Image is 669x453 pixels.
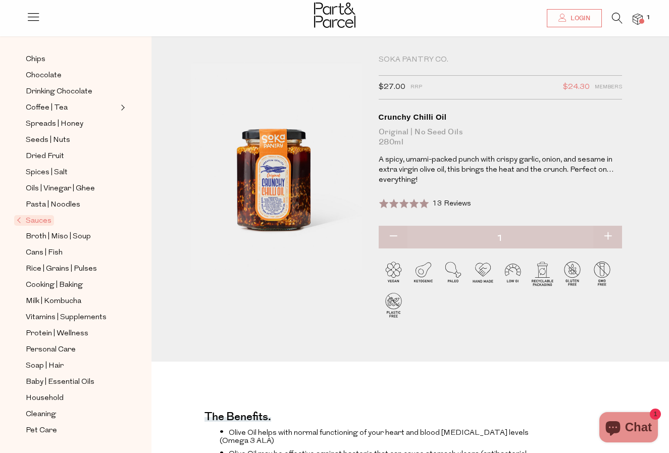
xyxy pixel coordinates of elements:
[26,167,68,179] span: Spices | Salt
[379,55,623,65] div: Soka Pantry Co.
[26,360,64,372] span: Soap | Hair
[182,55,364,270] img: Crunchy Chilli Oil
[26,102,68,114] span: Coffee | Tea
[26,344,76,356] span: Personal Care
[26,392,64,405] span: Household
[26,182,118,195] a: Oils | Vinegar | Ghee
[547,9,602,27] a: Login
[26,376,118,388] a: Baby | Essential Oils
[26,53,118,66] a: Chips
[26,199,80,211] span: Pasta | Noodles
[26,102,118,114] a: Coffee | Tea
[26,343,118,356] a: Personal Care
[26,118,83,130] span: Spreads | Honey
[26,134,70,146] span: Seeds | Nuts
[26,327,118,340] a: Protein | Wellness
[26,311,118,324] a: Vitamins | Supplements
[26,295,81,308] span: Milk | Kombucha
[26,70,62,82] span: Chocolate
[26,263,118,275] a: Rice | Grains | Pulses
[26,392,118,405] a: Household
[438,259,468,288] img: P_P-ICONS-Live_Bec_V11_Paleo.svg
[26,328,88,340] span: Protein | Wellness
[528,259,557,288] img: P_P-ICONS-Live_Bec_V11_Recyclable_Packaging.svg
[408,259,438,288] img: P_P-ICONS-Live_Bec_V11_Ketogenic.svg
[26,279,83,291] span: Cooking | Baking
[26,166,118,179] a: Spices | Salt
[596,412,661,445] inbox-online-store-chat: Shopify online store chat
[26,230,118,243] a: Broth | Miso | Soup
[26,150,64,163] span: Dried Fruit
[26,376,94,388] span: Baby | Essential Oils
[379,127,623,147] div: Original | No Seed Oils 280ml
[314,3,355,28] img: Part&Parcel
[26,118,118,130] a: Spreads | Honey
[26,409,56,421] span: Cleaning
[204,415,271,422] h4: The benefits.
[633,14,643,24] a: 1
[26,183,95,195] span: Oils | Vinegar | Ghee
[14,215,54,226] span: Sauces
[563,81,590,94] span: $24.30
[220,427,557,445] li: Olive Oil helps with normal functioning of your heart and blood [MEDICAL_DATA] levels (Omega 3 ALA)
[410,81,422,94] span: RRP
[26,231,91,243] span: Broth | Miso | Soup
[26,279,118,291] a: Cooking | Baking
[379,155,623,185] p: A spicy, umami-packed punch with crispy garlic, onion, and sesame in extra virgin olive oil, this...
[26,247,63,259] span: Cans | Fish
[26,134,118,146] a: Seeds | Nuts
[26,263,97,275] span: Rice | Grains | Pulses
[26,425,57,437] span: Pet Care
[379,112,623,122] div: Crunchy Chilli Oil
[26,69,118,82] a: Chocolate
[26,198,118,211] a: Pasta | Noodles
[26,150,118,163] a: Dried Fruit
[557,259,587,288] img: P_P-ICONS-Live_Bec_V11_Gluten_Free.svg
[26,86,92,98] span: Drinking Chocolate
[379,226,623,251] input: QTY Crunchy Chilli Oil
[568,14,590,23] span: Login
[595,81,622,94] span: Members
[468,259,498,288] img: P_P-ICONS-Live_Bec_V11_Handmade.svg
[26,246,118,259] a: Cans | Fish
[432,200,471,208] span: 13 Reviews
[26,424,118,437] a: Pet Care
[26,54,45,66] span: Chips
[498,259,528,288] img: P_P-ICONS-Live_Bec_V11_Low_Gi.svg
[26,360,118,372] a: Soap | Hair
[118,102,125,114] button: Expand/Collapse Coffee | Tea
[26,295,118,308] a: Milk | Kombucha
[379,290,408,320] img: P_P-ICONS-Live_Bec_V11_Plastic_Free.svg
[587,259,617,288] img: P_P-ICONS-Live_Bec_V11_GMO_Free.svg
[379,81,405,94] span: $27.00
[644,13,653,22] span: 1
[26,312,107,324] span: Vitamins | Supplements
[17,215,118,227] a: Sauces
[26,85,118,98] a: Drinking Chocolate
[379,259,408,288] img: P_P-ICONS-Live_Bec_V11_Vegan.svg
[26,408,118,421] a: Cleaning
